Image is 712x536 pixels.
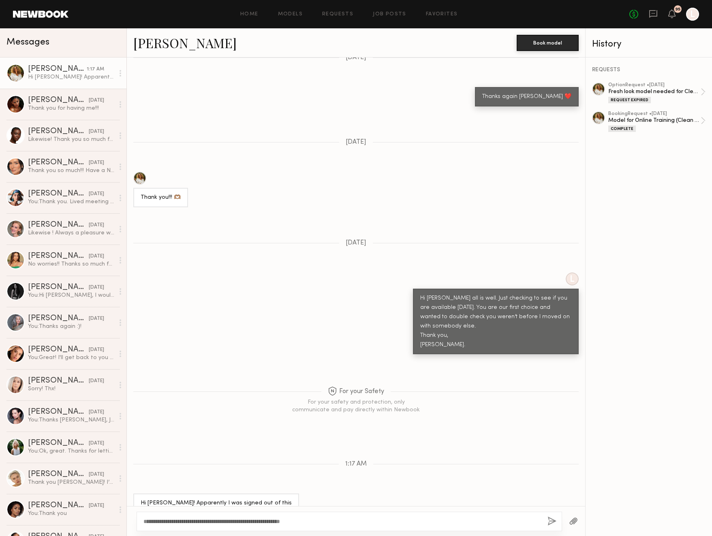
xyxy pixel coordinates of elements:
[675,7,680,12] div: 95
[592,40,706,49] div: History
[28,470,89,479] div: [PERSON_NAME]
[28,291,114,299] div: You: Hi [PERSON_NAME], I would love to know if you are available to work [DATE] for my client [PE...
[87,66,104,73] div: 1:17 AM
[608,111,706,132] a: bookingRequest •[DATE]Model for Online Training (Clean Beauty Brand)Complete
[28,385,114,393] div: Sorry! Thx!
[89,502,104,510] div: [DATE]
[28,479,114,486] div: Thank you [PERSON_NAME]! I’ve received so much inspection [DATE] from working with you and your t...
[608,125,636,132] div: Complete
[89,253,104,260] div: [DATE]
[28,159,89,167] div: [PERSON_NAME]
[328,387,384,397] span: For your Safety
[592,67,706,73] div: REQUESTS
[291,399,421,413] div: For your safety and protection, only communicate and pay directly within Newbook
[28,65,87,73] div: [PERSON_NAME]
[240,12,259,17] a: Home
[28,136,114,143] div: Likewise! Thank you so much for an awesome shoot day! Definitely looking forward to working with ...
[517,39,579,46] a: Book model
[28,408,89,416] div: [PERSON_NAME]
[89,315,104,323] div: [DATE]
[28,283,89,291] div: [PERSON_NAME]
[346,240,366,247] span: [DATE]
[686,8,699,21] a: L
[89,377,104,385] div: [DATE]
[420,294,571,350] div: Hi [PERSON_NAME] all is well. Just checking to see if you are available [DATE]. You are our first...
[28,221,89,229] div: [PERSON_NAME]
[608,83,706,103] a: optionRequest •[DATE]Fresh look model needed for Clean Makeup/Skincare Brand. Usage: Online train...
[28,354,114,362] div: You: Great! I'll get back to you [PERSON_NAME]!!
[373,12,406,17] a: Job Posts
[482,92,571,102] div: Thanks again [PERSON_NAME] ❤️
[28,502,89,510] div: [PERSON_NAME]
[278,12,303,17] a: Models
[89,408,104,416] div: [DATE]
[608,111,701,117] div: booking Request • [DATE]
[28,323,114,330] div: You: Thanks again :)!
[89,97,104,104] div: [DATE]
[28,104,114,112] div: Thank you for having me!!!
[608,83,701,88] div: option Request • [DATE]
[28,128,89,136] div: [PERSON_NAME]
[133,34,237,51] a: [PERSON_NAME]
[28,447,114,455] div: You: Ok, great. Thanks for letting me know! I’ll be in contact soon
[28,229,114,237] div: Likewise ! Always a pleasure working together ! Thank you for booking me again !
[28,73,114,81] div: Hi [PERSON_NAME]! Apparently I was signed out of this app so I missed a ton of messages. So sorry...
[28,439,89,447] div: [PERSON_NAME]
[28,346,89,354] div: [PERSON_NAME]
[89,159,104,167] div: [DATE]
[141,193,181,202] div: Thank you!!! 🫶🏽
[141,499,292,527] div: Hi [PERSON_NAME]! Apparently I was signed out of this app so I missed a ton of messages. So sorry...
[28,315,89,323] div: [PERSON_NAME]
[28,510,114,517] div: You: Thank you
[608,97,651,103] div: Request Expired
[28,198,114,206] div: You: Thank you. Lived meeting you !
[28,416,114,424] div: You: Thanks [PERSON_NAME], Just got the new Credit Card number and this should go through now. Ap...
[608,117,701,124] div: Model for Online Training (Clean Beauty Brand)
[28,167,114,174] div: Thank you so much!!! Have a Nice rest of your Day!
[346,139,366,146] span: [DATE]
[89,440,104,447] div: [DATE]
[426,12,458,17] a: Favorites
[28,260,114,268] div: No worries!! Thanks so much for having me [PERSON_NAME], it was so fun 🥰
[89,284,104,291] div: [DATE]
[28,190,89,198] div: [PERSON_NAME]
[346,54,366,61] span: [DATE]
[89,471,104,479] div: [DATE]
[28,252,89,260] div: [PERSON_NAME]
[517,35,579,51] button: Book model
[6,38,49,47] span: Messages
[28,96,89,104] div: [PERSON_NAME]
[89,221,104,229] div: [DATE]
[89,190,104,198] div: [DATE]
[322,12,353,17] a: Requests
[89,128,104,136] div: [DATE]
[89,346,104,354] div: [DATE]
[608,88,701,96] div: Fresh look model needed for Clean Makeup/Skincare Brand. Usage: Online training & social media co...
[345,461,367,468] span: 1:17 AM
[28,377,89,385] div: [PERSON_NAME]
